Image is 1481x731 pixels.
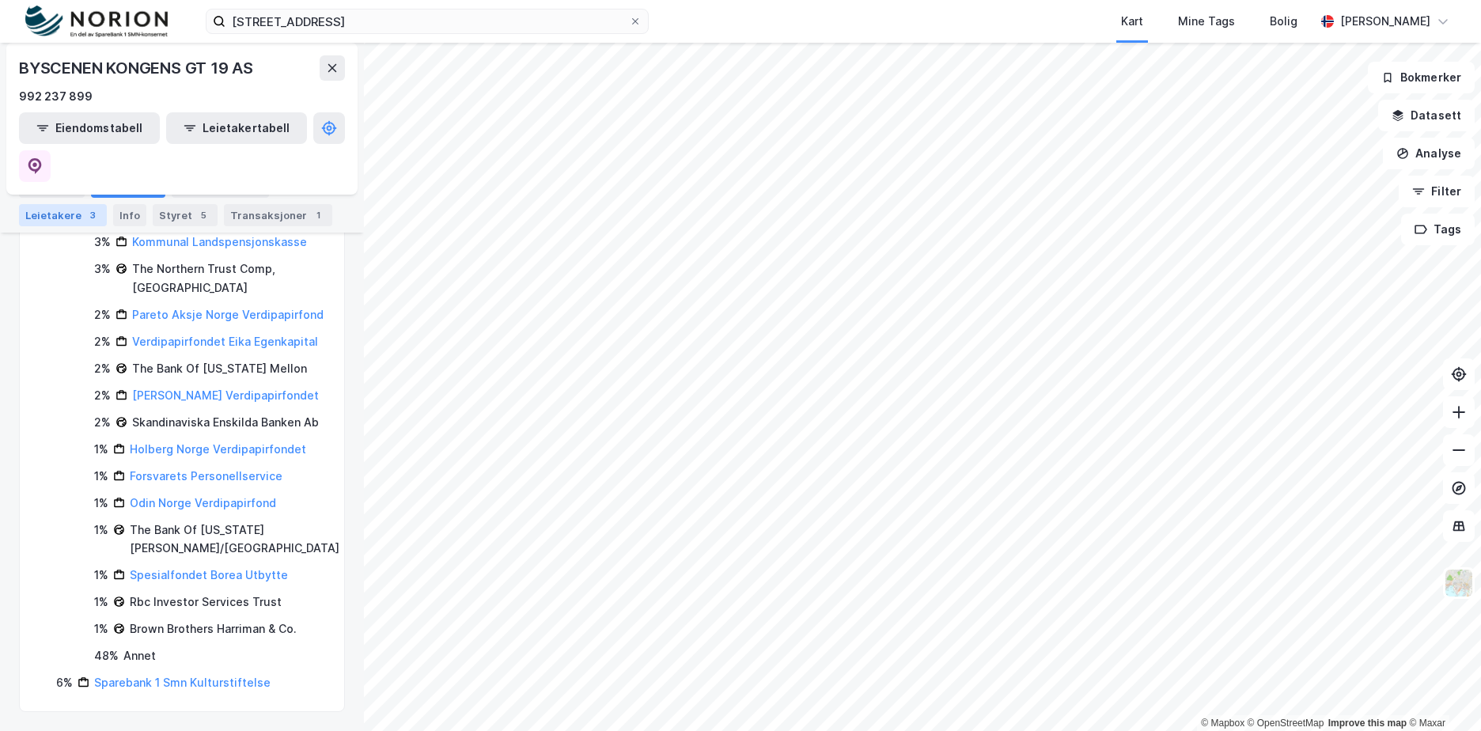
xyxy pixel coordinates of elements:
[166,112,307,144] button: Leietakertabell
[94,646,119,665] div: 48 %
[1402,655,1481,731] div: Kontrollprogram for chat
[132,388,319,402] a: [PERSON_NAME] Verdipapirfondet
[94,676,271,689] a: Sparebank 1 Smn Kulturstiftelse
[19,204,107,226] div: Leietakere
[19,87,93,106] div: 992 237 899
[195,207,211,223] div: 5
[153,204,218,226] div: Styret
[1378,100,1475,131] button: Datasett
[130,593,282,612] div: Rbc Investor Services Trust
[1383,138,1475,169] button: Analyse
[94,494,108,513] div: 1%
[130,469,282,483] a: Forsvarets Personellservice
[94,440,108,459] div: 1%
[94,566,108,585] div: 1%
[310,207,326,223] div: 1
[1401,214,1475,245] button: Tags
[94,619,108,638] div: 1%
[1270,12,1297,31] div: Bolig
[85,207,100,223] div: 3
[1340,12,1430,31] div: [PERSON_NAME]
[130,496,276,509] a: Odin Norge Verdipapirfond
[130,568,288,581] a: Spesialfondet Borea Utbytte
[132,413,319,432] div: Skandinaviska Enskilda Banken Ab
[130,619,297,638] div: Brown Brothers Harriman & Co.
[1121,12,1143,31] div: Kart
[1444,568,1474,598] img: Z
[1248,718,1324,729] a: OpenStreetMap
[56,673,73,692] div: 6%
[94,467,108,486] div: 1%
[25,6,168,38] img: norion-logo.80e7a08dc31c2e691866.png
[132,359,307,378] div: The Bank Of [US_STATE] Mellon
[132,259,339,297] div: The Northern Trust Comp, [GEOGRAPHIC_DATA]
[1402,655,1481,731] iframe: Chat Widget
[225,9,629,33] input: Søk på adresse, matrikkel, gårdeiere, leietakere eller personer
[19,55,256,81] div: BYSCENEN KONGENS GT 19 AS
[1368,62,1475,93] button: Bokmerker
[94,305,111,324] div: 2%
[94,413,111,432] div: 2%
[1178,12,1235,31] div: Mine Tags
[94,332,111,351] div: 2%
[94,259,111,278] div: 3%
[132,335,318,348] a: Verdipapirfondet Eika Egenkapital
[19,112,160,144] button: Eiendomstabell
[94,386,111,405] div: 2%
[1399,176,1475,207] button: Filter
[130,442,306,456] a: Holberg Norge Verdipapirfondet
[130,521,339,559] div: The Bank Of [US_STATE] [PERSON_NAME]/[GEOGRAPHIC_DATA]
[94,359,111,378] div: 2%
[132,235,307,248] a: Kommunal Landspensjonskasse
[94,593,108,612] div: 1%
[123,646,156,665] div: Annet
[113,204,146,226] div: Info
[94,233,111,252] div: 3%
[1328,718,1407,729] a: Improve this map
[132,308,324,321] a: Pareto Aksje Norge Verdipapirfond
[224,204,332,226] div: Transaksjoner
[94,521,108,540] div: 1%
[1201,718,1244,729] a: Mapbox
